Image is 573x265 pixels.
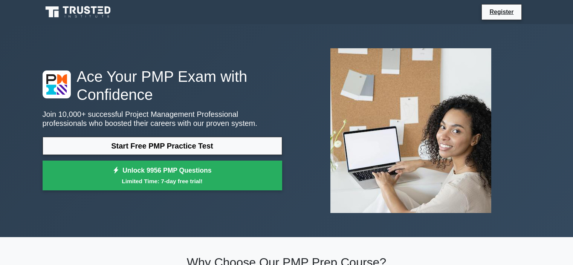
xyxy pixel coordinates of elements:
p: Join 10,000+ successful Project Management Professional professionals who boosted their careers w... [43,110,282,128]
small: Limited Time: 7-day free trial! [52,177,273,185]
h1: Ace Your PMP Exam with Confidence [43,67,282,104]
a: Unlock 9956 PMP QuestionsLimited Time: 7-day free trial! [43,161,282,191]
a: Register [485,7,518,17]
a: Start Free PMP Practice Test [43,137,282,155]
